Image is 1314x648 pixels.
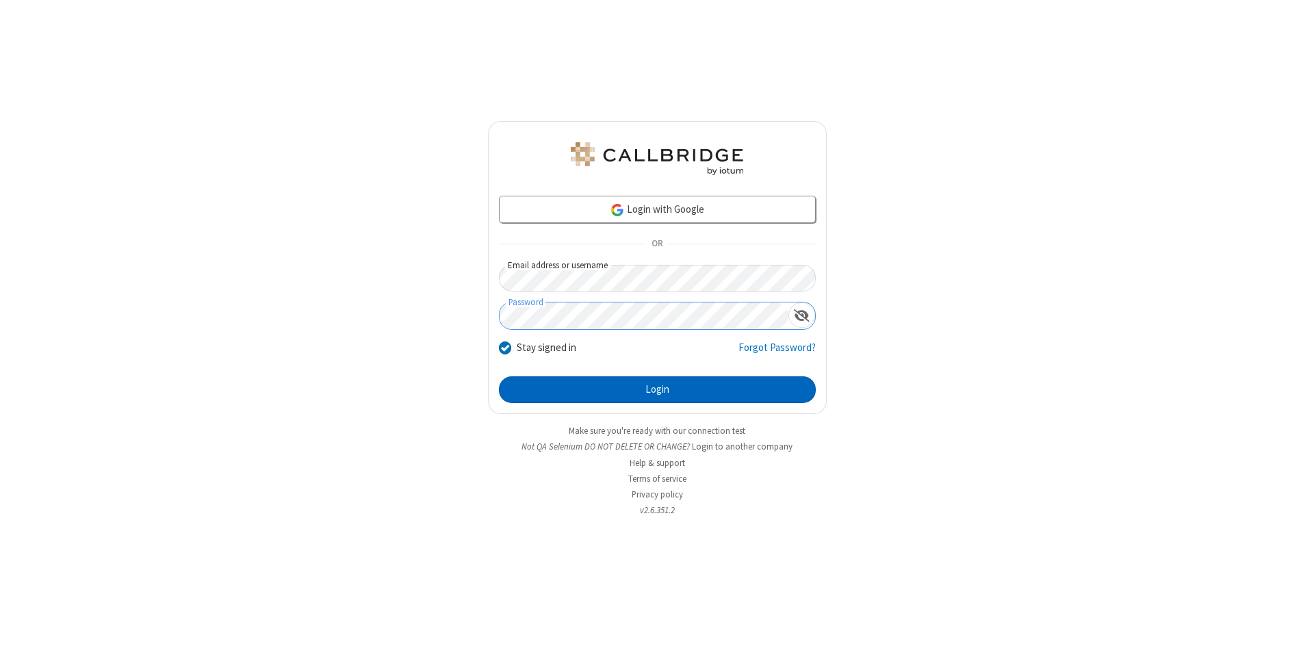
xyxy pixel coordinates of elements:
div: Show password [788,302,815,328]
a: Make sure you're ready with our connection test [569,425,745,437]
a: Help & support [630,457,685,469]
li: v2.6.351.2 [488,504,827,517]
li: Not QA Selenium DO NOT DELETE OR CHANGE? [488,440,827,453]
a: Terms of service [628,473,686,484]
span: OR [646,235,668,254]
iframe: Chat [1280,612,1304,638]
input: Password [500,302,788,329]
a: Privacy policy [632,489,683,500]
button: Login [499,376,816,404]
a: Forgot Password? [738,340,816,366]
input: Email address or username [499,265,816,291]
a: Login with Google [499,196,816,223]
img: QA Selenium DO NOT DELETE OR CHANGE [568,142,746,175]
button: Login to another company [692,440,793,453]
label: Stay signed in [517,340,576,356]
img: google-icon.png [610,203,625,218]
